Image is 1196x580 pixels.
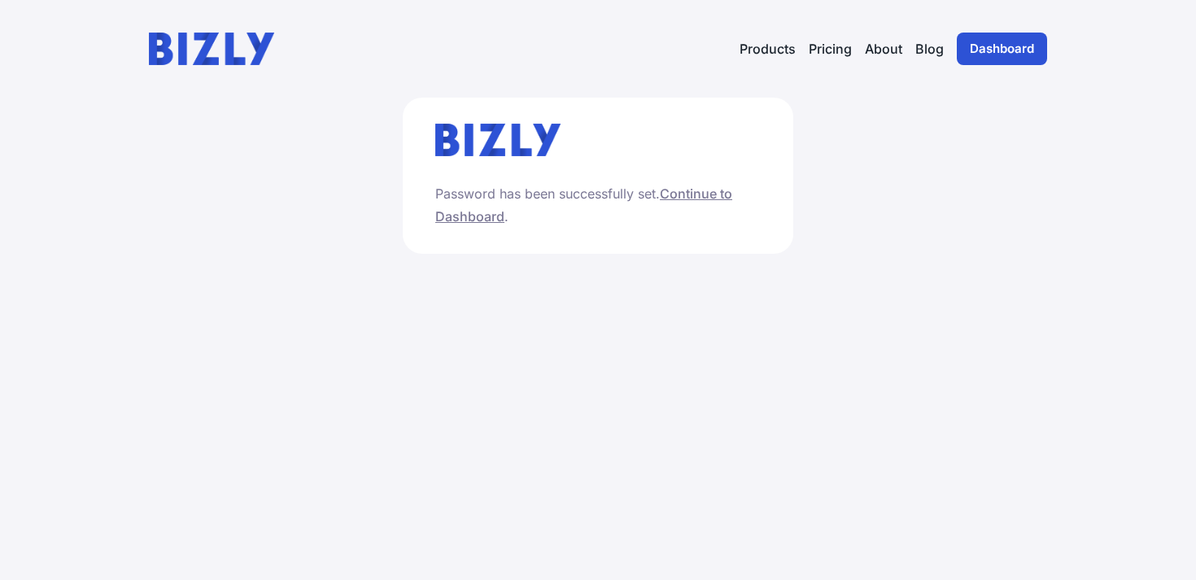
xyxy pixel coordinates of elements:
[740,39,796,59] button: Products
[915,39,944,59] a: Blog
[435,182,761,228] p: Password has been successfully set. .
[435,124,561,156] img: bizly_logo.svg
[865,39,902,59] a: About
[957,33,1047,65] a: Dashboard
[809,39,852,59] a: Pricing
